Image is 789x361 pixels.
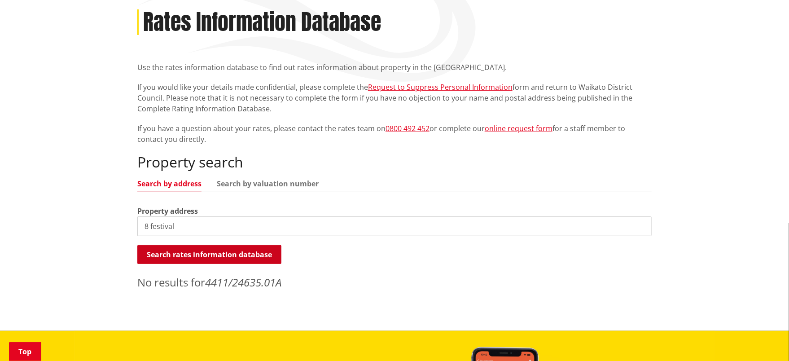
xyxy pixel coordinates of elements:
[137,216,652,236] input: e.g. Duke Street NGARUAWAHIA
[137,180,202,187] a: Search by address
[137,123,652,145] p: If you have a question about your rates, please contact the rates team on or complete our for a s...
[137,274,652,291] p: No results for
[205,275,281,290] em: 4411/24635.01A
[137,206,198,216] label: Property address
[748,323,780,356] iframe: Messenger Launcher
[137,245,281,264] button: Search rates information database
[137,82,652,114] p: If you would like your details made confidential, please complete the form and return to Waikato ...
[9,342,41,361] a: Top
[217,180,319,187] a: Search by valuation number
[137,154,652,171] h2: Property search
[386,123,430,133] a: 0800 492 452
[143,9,381,35] h1: Rates Information Database
[137,62,652,73] p: Use the rates information database to find out rates information about property in the [GEOGRAPHI...
[485,123,552,133] a: online request form
[368,82,513,92] a: Request to Suppress Personal Information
